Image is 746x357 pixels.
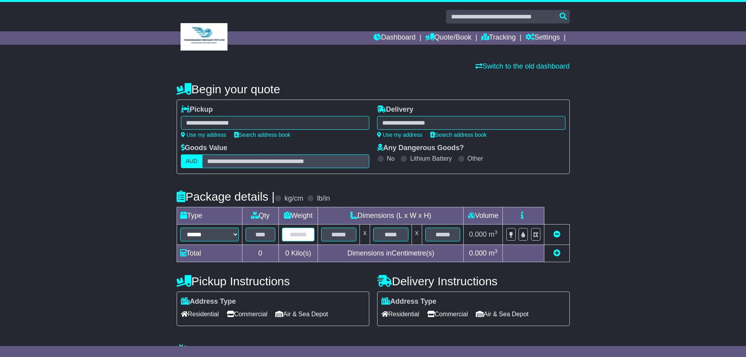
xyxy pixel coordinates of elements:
[553,249,560,257] a: Add new item
[227,308,267,320] span: Commercial
[278,207,318,225] td: Weight
[464,207,503,225] td: Volume
[476,308,529,320] span: Air & Sea Depot
[285,249,289,257] span: 0
[278,245,318,262] td: Kilo(s)
[181,105,213,114] label: Pickup
[489,230,498,238] span: m
[275,308,328,320] span: Air & Sea Depot
[177,275,369,288] h4: Pickup Instructions
[317,194,330,203] label: lb/in
[481,31,516,45] a: Tracking
[360,225,370,245] td: x
[412,225,422,245] td: x
[387,155,395,162] label: No
[468,155,483,162] label: Other
[377,144,464,152] label: Any Dangerous Goods?
[242,207,278,225] td: Qty
[495,229,498,235] sup: 3
[430,132,487,138] a: Search address book
[475,62,569,70] a: Switch to the old dashboard
[177,207,242,225] td: Type
[318,207,464,225] td: Dimensions (L x W x H)
[177,245,242,262] td: Total
[374,31,415,45] a: Dashboard
[526,31,560,45] a: Settings
[234,132,291,138] a: Search address book
[495,248,498,254] sup: 3
[427,308,468,320] span: Commercial
[284,194,303,203] label: kg/cm
[181,144,228,152] label: Goods Value
[177,83,570,96] h4: Begin your quote
[381,297,437,306] label: Address Type
[469,230,487,238] span: 0.000
[377,132,423,138] a: Use my address
[318,245,464,262] td: Dimensions in Centimetre(s)
[181,132,226,138] a: Use my address
[181,297,236,306] label: Address Type
[425,31,471,45] a: Quote/Book
[377,105,414,114] label: Delivery
[242,245,278,262] td: 0
[553,230,560,238] a: Remove this item
[410,155,452,162] label: Lithium Battery
[469,249,487,257] span: 0.000
[177,190,275,203] h4: Package details |
[177,344,570,357] h4: Warranty & Insurance
[381,308,419,320] span: Residential
[377,275,570,288] h4: Delivery Instructions
[181,154,203,168] label: AUD
[181,308,219,320] span: Residential
[489,249,498,257] span: m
